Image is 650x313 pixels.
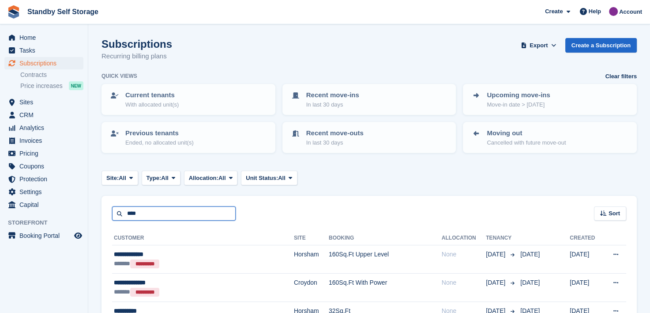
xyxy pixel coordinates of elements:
td: Croydon [294,274,329,302]
div: None [442,250,486,259]
p: Recurring billing plans [101,51,172,61]
p: Move-in date > [DATE] [487,100,550,109]
span: [DATE] [520,279,540,286]
a: Preview store [73,230,83,241]
span: Sites [19,96,72,108]
p: Recent move-outs [306,128,364,138]
a: Create a Subscription [565,38,637,53]
div: None [442,278,486,287]
h6: Quick views [101,72,137,80]
button: Allocation: All [184,171,238,185]
span: Help [589,7,601,16]
td: [DATE] [570,274,602,302]
p: Previous tenants [125,128,194,138]
a: menu [4,57,83,69]
span: Home [19,31,72,44]
a: Previous tenants Ended, no allocated unit(s) [102,123,274,152]
p: Ended, no allocated unit(s) [125,138,194,147]
a: menu [4,31,83,44]
span: All [218,174,226,183]
th: Booking [329,231,442,245]
span: Analytics [19,122,72,134]
span: Subscriptions [19,57,72,69]
p: Cancelled with future move-out [487,138,566,147]
span: Allocation: [189,174,218,183]
span: Sort [609,209,620,218]
a: Recent move-ins In last 30 days [283,85,455,114]
span: Export [530,41,548,50]
a: menu [4,96,83,108]
a: menu [4,44,83,57]
a: menu [4,122,83,134]
span: All [119,174,126,183]
p: Upcoming move-ins [487,90,550,100]
p: Current tenants [125,90,179,100]
span: Type: [147,174,162,183]
a: menu [4,198,83,211]
td: [DATE] [570,245,602,274]
a: Clear filters [605,72,637,81]
th: Allocation [442,231,486,245]
span: All [278,174,286,183]
span: Tasks [19,44,72,57]
span: Create [545,7,563,16]
span: [DATE] [486,250,507,259]
a: Moving out Cancelled with future move-out [464,123,636,152]
a: menu [4,173,83,185]
td: 160Sq.Ft With Power [329,274,442,302]
a: Price increases NEW [20,81,83,91]
p: In last 30 days [306,138,364,147]
span: Booking Portal [19,229,72,242]
a: menu [4,229,83,242]
button: Type: All [142,171,180,185]
a: menu [4,147,83,160]
td: 160Sq.Ft Upper Level [329,245,442,274]
span: Coupons [19,160,72,172]
a: Standby Self Storage [24,4,102,19]
a: menu [4,160,83,172]
a: Upcoming move-ins Move-in date > [DATE] [464,85,636,114]
span: [DATE] [486,278,507,287]
span: Capital [19,198,72,211]
span: Settings [19,186,72,198]
th: Customer [112,231,294,245]
p: Recent move-ins [306,90,359,100]
img: Sue Ford [609,7,618,16]
a: Contracts [20,71,83,79]
button: Site: All [101,171,138,185]
p: With allocated unit(s) [125,100,179,109]
span: [DATE] [520,251,540,258]
th: Tenancy [486,231,517,245]
span: Unit Status: [246,174,278,183]
a: menu [4,134,83,147]
span: Price increases [20,82,63,90]
span: Account [619,8,642,16]
a: menu [4,186,83,198]
span: All [161,174,169,183]
td: Horsham [294,245,329,274]
a: menu [4,109,83,121]
span: CRM [19,109,72,121]
span: Pricing [19,147,72,160]
th: Created [570,231,602,245]
button: Export [519,38,558,53]
h1: Subscriptions [101,38,172,50]
span: Protection [19,173,72,185]
p: In last 30 days [306,100,359,109]
img: stora-icon-8386f47178a22dfd0bd8f6a31ec36ba5ce8667c1dd55bd0f319d3a0aa187defe.svg [7,5,20,19]
p: Moving out [487,128,566,138]
button: Unit Status: All [241,171,297,185]
span: Invoices [19,134,72,147]
span: Site: [106,174,119,183]
a: Recent move-outs In last 30 days [283,123,455,152]
a: Current tenants With allocated unit(s) [102,85,274,114]
th: Site [294,231,329,245]
span: Storefront [8,218,88,227]
div: NEW [69,81,83,90]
